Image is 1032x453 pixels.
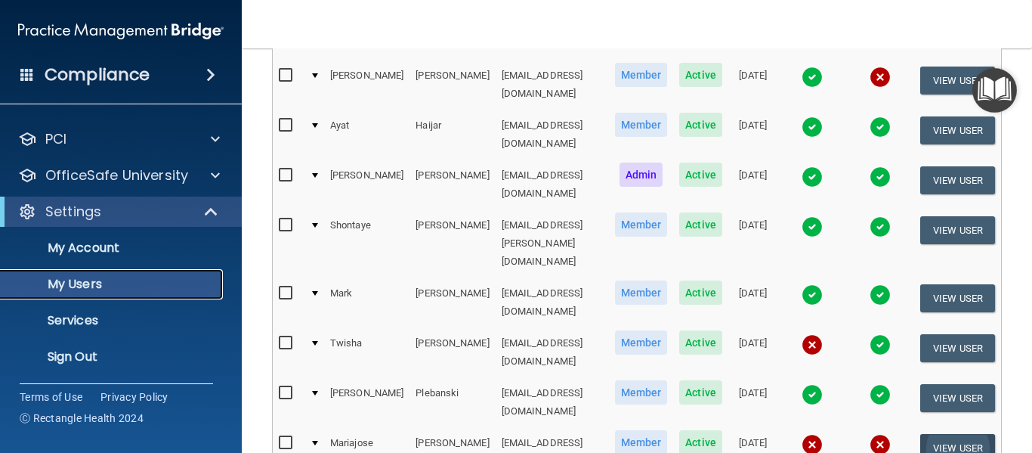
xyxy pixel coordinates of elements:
[728,377,777,427] td: [DATE]
[615,63,668,87] span: Member
[920,284,995,312] button: View User
[870,334,891,355] img: tick.e7d51cea.svg
[409,327,495,377] td: [PERSON_NAME]
[324,209,409,278] td: Shontaye
[45,203,101,221] p: Settings
[409,278,495,327] td: [PERSON_NAME]
[615,113,668,137] span: Member
[496,327,609,377] td: [EMAIL_ADDRESS][DOMAIN_NAME]
[920,216,995,244] button: View User
[679,213,722,237] span: Active
[409,110,495,160] td: Haijar
[324,278,409,327] td: Mark
[870,67,891,88] img: cross.ca9f0e7f.svg
[18,130,220,148] a: PCI
[679,330,722,355] span: Active
[728,60,777,110] td: [DATE]
[10,277,216,292] p: My Users
[615,213,668,237] span: Member
[802,166,823,188] img: tick.e7d51cea.svg
[496,60,609,110] td: [EMAIL_ADDRESS][DOMAIN_NAME]
[496,110,609,160] td: [EMAIL_ADDRESS][DOMAIN_NAME]
[409,377,495,427] td: Plebanski
[802,384,823,405] img: tick.e7d51cea.svg
[18,166,220,185] a: OfficeSafe University
[870,284,891,306] img: tick.e7d51cea.svg
[20,389,82,405] a: Terms of Use
[496,209,609,278] td: [EMAIL_ADDRESS][PERSON_NAME][DOMAIN_NAME]
[409,60,495,110] td: [PERSON_NAME]
[100,389,168,405] a: Privacy Policy
[620,163,663,187] span: Admin
[728,160,777,209] td: [DATE]
[324,60,409,110] td: [PERSON_NAME]
[728,278,777,327] td: [DATE]
[920,116,995,144] button: View User
[728,209,777,278] td: [DATE]
[615,281,668,305] span: Member
[409,160,495,209] td: [PERSON_NAME]
[679,63,722,87] span: Active
[679,113,722,137] span: Active
[802,334,823,355] img: cross.ca9f0e7f.svg
[324,160,409,209] td: [PERSON_NAME]
[496,160,609,209] td: [EMAIL_ADDRESS][DOMAIN_NAME]
[728,110,777,160] td: [DATE]
[870,116,891,138] img: tick.e7d51cea.svg
[409,209,495,278] td: [PERSON_NAME]
[324,110,409,160] td: Ayat
[972,68,1017,113] button: Open Resource Center
[496,278,609,327] td: [EMAIL_ADDRESS][DOMAIN_NAME]
[920,384,995,412] button: View User
[45,130,66,148] p: PCI
[920,166,995,194] button: View User
[10,349,216,365] p: Sign Out
[615,330,668,355] span: Member
[802,67,823,88] img: tick.e7d51cea.svg
[324,377,409,427] td: [PERSON_NAME]
[679,380,722,405] span: Active
[802,284,823,306] img: tick.e7d51cea.svg
[679,281,722,305] span: Active
[45,64,150,85] h4: Compliance
[679,163,722,187] span: Active
[18,16,224,46] img: PMB logo
[870,166,891,188] img: tick.e7d51cea.svg
[45,166,188,185] p: OfficeSafe University
[728,327,777,377] td: [DATE]
[20,411,144,426] span: Ⓒ Rectangle Health 2024
[615,380,668,405] span: Member
[10,240,216,256] p: My Account
[870,216,891,237] img: tick.e7d51cea.svg
[10,313,216,328] p: Services
[920,334,995,362] button: View User
[324,327,409,377] td: Twisha
[920,67,995,95] button: View User
[802,116,823,138] img: tick.e7d51cea.svg
[496,377,609,427] td: [EMAIL_ADDRESS][DOMAIN_NAME]
[870,384,891,405] img: tick.e7d51cea.svg
[18,203,219,221] a: Settings
[802,216,823,237] img: tick.e7d51cea.svg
